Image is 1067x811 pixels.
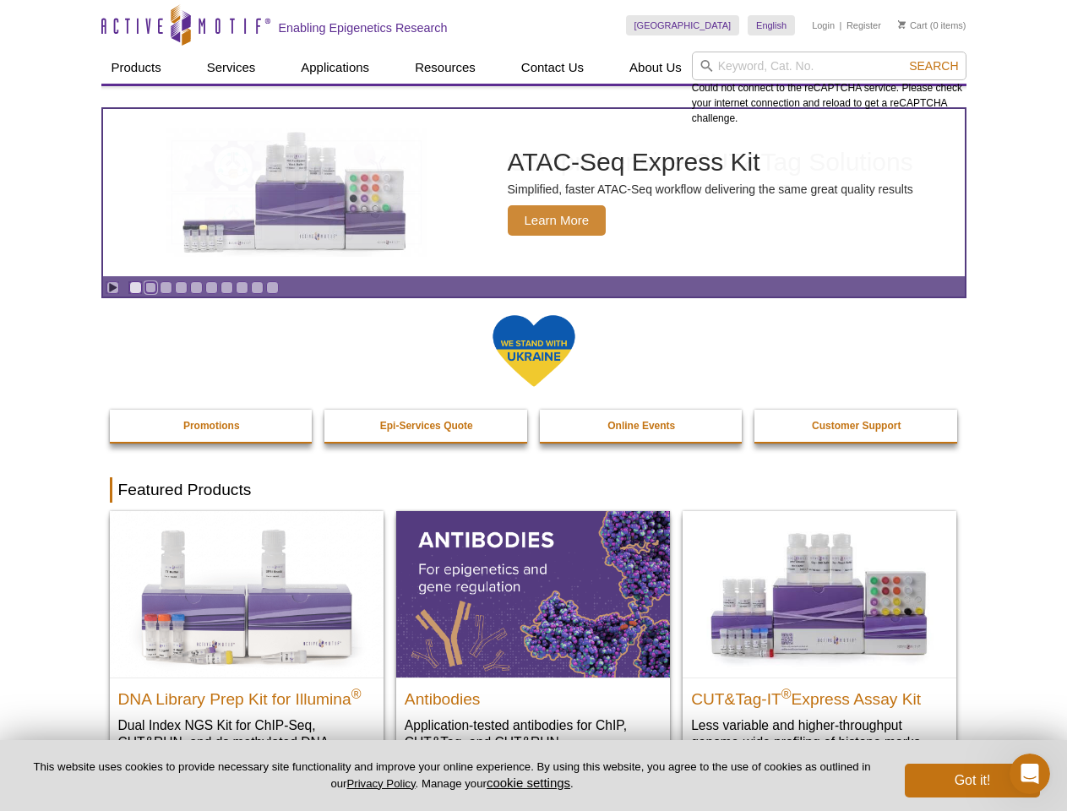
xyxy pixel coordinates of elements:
[898,19,928,31] a: Cart
[405,52,486,84] a: Resources
[508,150,913,175] h2: ATAC-Seq Express Kit
[266,281,279,294] a: Go to slide 10
[905,764,1040,797] button: Got it!
[190,281,203,294] a: Go to slide 5
[511,52,594,84] a: Contact Us
[619,52,692,84] a: About Us
[847,19,881,31] a: Register
[118,683,375,708] h2: DNA Library Prep Kit for Illumina
[144,281,157,294] a: Go to slide 2
[748,15,795,35] a: English
[683,511,956,767] a: CUT&Tag-IT® Express Assay Kit CUT&Tag-IT®Express Assay Kit Less variable and higher-throughput ge...
[110,410,314,442] a: Promotions
[129,281,142,294] a: Go to slide 1
[626,15,740,35] a: [GEOGRAPHIC_DATA]
[175,281,188,294] a: Go to slide 4
[1010,754,1050,794] iframe: Intercom live chat
[692,52,966,126] div: Could not connect to the reCAPTCHA service. Please check your internet connection and reload to g...
[396,511,670,677] img: All Antibodies
[103,109,965,276] a: ATAC-Seq Express Kit ATAC-Seq Express Kit Simplified, faster ATAC-Seq workflow delivering the sam...
[220,281,233,294] a: Go to slide 7
[691,716,948,751] p: Less variable and higher-throughput genome-wide profiling of histone marks​.
[508,182,913,197] p: Simplified, faster ATAC-Seq workflow delivering the same great quality results
[27,759,877,792] p: This website uses cookies to provide necessary site functionality and improve your online experie...
[754,410,959,442] a: Customer Support
[110,477,958,503] h2: Featured Products
[840,15,842,35] li: |
[492,313,576,389] img: We Stand With Ukraine
[691,683,948,708] h2: CUT&Tag-IT Express Assay Kit
[898,15,966,35] li: (0 items)
[251,281,264,294] a: Go to slide 9
[487,776,570,790] button: cookie settings
[106,281,119,294] a: Toggle autoplay
[160,281,172,294] a: Go to slide 3
[396,511,670,767] a: All Antibodies Antibodies Application-tested antibodies for ChIP, CUT&Tag, and CUT&RUN.
[812,19,835,31] a: Login
[405,683,661,708] h2: Antibodies
[540,410,744,442] a: Online Events
[279,20,448,35] h2: Enabling Epigenetics Research
[157,128,436,257] img: ATAC-Seq Express Kit
[781,686,792,700] sup: ®
[351,686,362,700] sup: ®
[909,59,958,73] span: Search
[103,109,965,276] article: ATAC-Seq Express Kit
[346,777,415,790] a: Privacy Policy
[692,52,966,80] input: Keyword, Cat. No.
[607,420,675,432] strong: Online Events
[812,420,901,432] strong: Customer Support
[405,716,661,751] p: Application-tested antibodies for ChIP, CUT&Tag, and CUT&RUN.
[380,420,473,432] strong: Epi-Services Quote
[101,52,171,84] a: Products
[291,52,379,84] a: Applications
[110,511,384,677] img: DNA Library Prep Kit for Illumina
[205,281,218,294] a: Go to slide 6
[324,410,529,442] a: Epi-Services Quote
[898,20,906,29] img: Your Cart
[183,420,240,432] strong: Promotions
[683,511,956,677] img: CUT&Tag-IT® Express Assay Kit
[118,716,375,768] p: Dual Index NGS Kit for ChIP-Seq, CUT&RUN, and ds methylated DNA assays.
[236,281,248,294] a: Go to slide 8
[197,52,266,84] a: Services
[110,511,384,784] a: DNA Library Prep Kit for Illumina DNA Library Prep Kit for Illumina® Dual Index NGS Kit for ChIP-...
[904,58,963,73] button: Search
[508,205,607,236] span: Learn More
